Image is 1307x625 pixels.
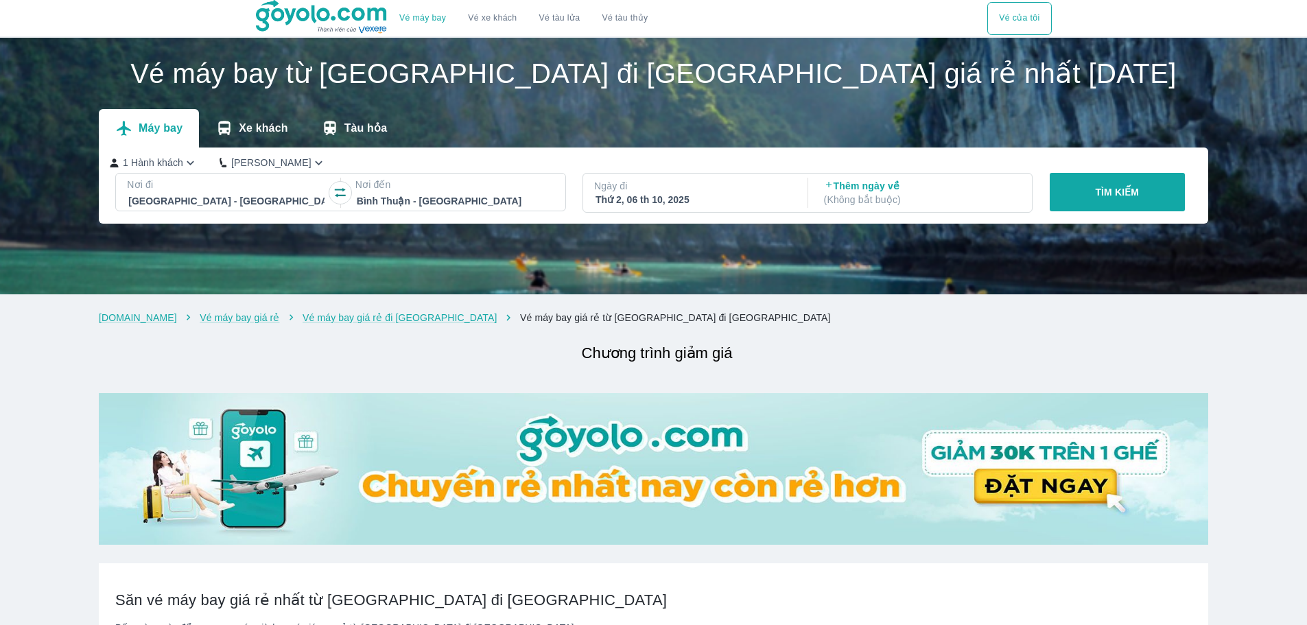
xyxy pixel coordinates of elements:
[123,156,183,169] p: 1 Hành khách
[115,591,1192,610] h2: Săn vé máy bay giá rẻ nhất từ [GEOGRAPHIC_DATA] đi [GEOGRAPHIC_DATA]
[239,121,287,135] p: Xe khách
[824,179,1020,207] p: Thêm ngày về
[127,178,326,191] p: Nơi đi
[200,312,279,323] a: Vé máy bay giá rẻ
[303,312,497,323] a: Vé máy bay giá rẻ đi [GEOGRAPHIC_DATA]
[106,341,1208,366] h2: Chương trình giảm giá
[99,312,177,323] a: [DOMAIN_NAME]
[824,193,1020,207] p: ( Không bắt buộc )
[388,2,659,35] div: choose transportation mode
[591,2,659,35] button: Vé tàu thủy
[220,156,326,170] button: [PERSON_NAME]
[987,2,1051,35] div: choose transportation mode
[520,312,831,323] a: Vé máy bay giá rẻ từ [GEOGRAPHIC_DATA] đi [GEOGRAPHIC_DATA]
[99,60,1208,87] h1: Vé máy bay từ [GEOGRAPHIC_DATA] đi [GEOGRAPHIC_DATA] giá rẻ nhất [DATE]
[99,393,1208,545] img: banner-home
[399,13,446,23] a: Vé máy bay
[139,121,182,135] p: Máy bay
[468,13,517,23] a: Vé xe khách
[344,121,388,135] p: Tàu hỏa
[596,193,792,207] div: Thứ 2, 06 th 10, 2025
[231,156,311,169] p: [PERSON_NAME]
[355,178,554,191] p: Nơi đến
[110,156,198,170] button: 1 Hành khách
[99,109,403,148] div: transportation tabs
[1095,185,1139,199] p: TÌM KIẾM
[594,179,793,193] p: Ngày đi
[528,2,591,35] a: Vé tàu lửa
[99,311,1208,325] nav: breadcrumb
[987,2,1051,35] button: Vé của tôi
[1050,173,1185,211] button: TÌM KIẾM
